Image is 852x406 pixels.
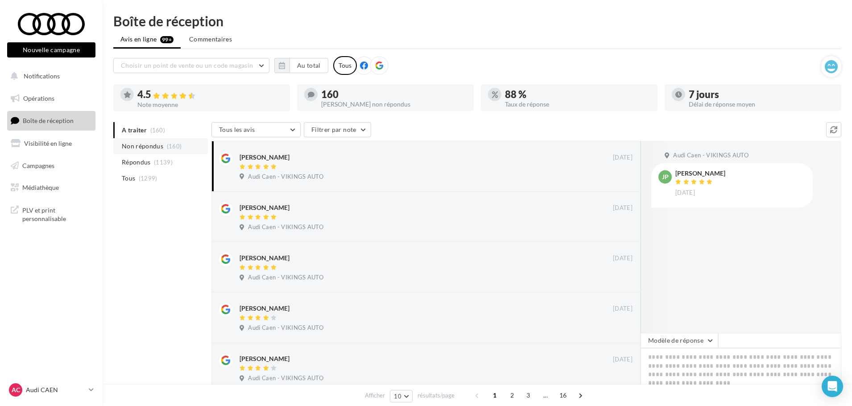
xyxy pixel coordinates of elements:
[248,223,323,231] span: Audi Caen - VIKINGS AUTO
[304,122,371,137] button: Filtrer par note
[240,203,290,212] div: [PERSON_NAME]
[248,374,323,382] span: Audi Caen - VIKINGS AUTO
[333,56,357,75] div: Tous
[5,201,97,227] a: PLV et print personnalisable
[641,333,718,348] button: Modèle de réponse
[321,101,467,107] div: [PERSON_NAME] non répondus
[662,172,669,181] span: JP
[26,385,85,394] p: Audi CAEN
[113,58,269,73] button: Choisir un point de vente ou un code magasin
[390,390,413,402] button: 10
[139,175,157,182] span: (1299)
[24,72,60,80] span: Notifications
[613,356,633,364] span: [DATE]
[488,388,502,402] span: 1
[122,174,135,183] span: Tous
[219,126,255,133] span: Tous les avis
[12,385,20,394] span: AC
[290,58,328,73] button: Au total
[248,324,323,332] span: Audi Caen - VIKINGS AUTO
[613,254,633,262] span: [DATE]
[137,102,283,108] div: Note moyenne
[5,89,97,108] a: Opérations
[240,354,290,363] div: [PERSON_NAME]
[23,94,54,102] span: Opérations
[274,58,328,73] button: Au total
[211,122,301,137] button: Tous les avis
[5,156,97,175] a: Campagnes
[23,117,74,124] span: Boîte de réception
[5,178,97,197] a: Médiathèque
[822,376,843,397] div: Open Intercom Messenger
[7,381,95,398] a: AC Audi CAEN
[418,391,455,400] span: résultats/page
[689,101,834,107] div: Délai de réponse moyen
[505,388,519,402] span: 2
[240,153,290,162] div: [PERSON_NAME]
[22,184,59,191] span: Médiathèque
[7,42,95,57] button: Nouvelle campagne
[22,161,54,169] span: Campagnes
[675,189,695,197] span: [DATE]
[5,134,97,153] a: Visibilité en ligne
[122,142,163,151] span: Non répondus
[154,159,173,166] span: (1139)
[167,143,182,150] span: (160)
[321,90,467,99] div: 160
[556,388,571,402] span: 16
[689,90,834,99] div: 7 jours
[675,170,725,176] div: [PERSON_NAME]
[613,154,633,162] span: [DATE]
[240,254,290,262] div: [PERSON_NAME]
[113,14,841,28] div: Boîte de réception
[613,305,633,313] span: [DATE]
[137,90,283,100] div: 4.5
[189,35,232,43] span: Commentaires
[613,204,633,212] span: [DATE]
[240,304,290,313] div: [PERSON_NAME]
[22,204,92,223] span: PLV et print personnalisable
[505,90,650,99] div: 88 %
[121,62,253,69] span: Choisir un point de vente ou un code magasin
[5,67,94,86] button: Notifications
[248,274,323,282] span: Audi Caen - VIKINGS AUTO
[365,391,385,400] span: Afficher
[521,388,535,402] span: 3
[673,152,749,160] span: Audi Caen - VIKINGS AUTO
[505,101,650,107] div: Taux de réponse
[394,393,401,400] span: 10
[122,158,151,167] span: Répondus
[5,111,97,130] a: Boîte de réception
[24,139,72,147] span: Visibilité en ligne
[538,388,553,402] span: ...
[248,173,323,181] span: Audi Caen - VIKINGS AUTO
